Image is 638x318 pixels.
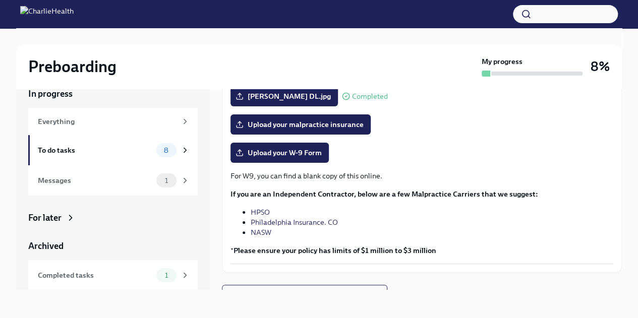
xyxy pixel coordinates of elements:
a: Philadelphia Insurance. CO [251,218,338,227]
a: Everything [28,108,198,135]
span: [PERSON_NAME] DL.jpg [238,91,331,101]
strong: My progress [482,56,523,67]
h3: 8% [591,57,610,76]
a: Completed tasks1 [28,260,198,290]
div: Everything [38,116,177,127]
div: For later [28,212,62,224]
label: [PERSON_NAME] DL.jpg [230,86,338,106]
a: For later [28,212,198,224]
h2: Preboarding [28,56,117,77]
span: Upload your malpractice insurance [238,119,364,130]
label: Upload your W-9 Form [230,143,329,163]
span: 1 [159,177,174,184]
img: CharlieHealth [20,6,74,22]
p: For W9, you can find a blank copy of this online. [230,171,613,181]
strong: Please ensure your policy has limits of $1 million to $3 million [234,246,436,255]
a: To do tasks8 [28,135,198,165]
a: In progress [28,88,198,100]
div: To do tasks [38,145,152,156]
strong: If you are an Independent Contractor, below are a few Malpractice Carriers that we suggest: [230,189,538,199]
span: 8 [158,147,175,154]
span: Upload your W-9 Form [238,148,322,158]
a: Archived [28,240,198,252]
label: Upload your malpractice insurance [230,114,371,135]
div: Messages [38,175,152,186]
span: 1 [159,272,174,279]
span: Completed [352,93,388,100]
div: Completed tasks [38,270,152,281]
a: NASW [251,228,271,237]
a: HPSO [251,208,270,217]
a: Messages1 [28,165,198,196]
